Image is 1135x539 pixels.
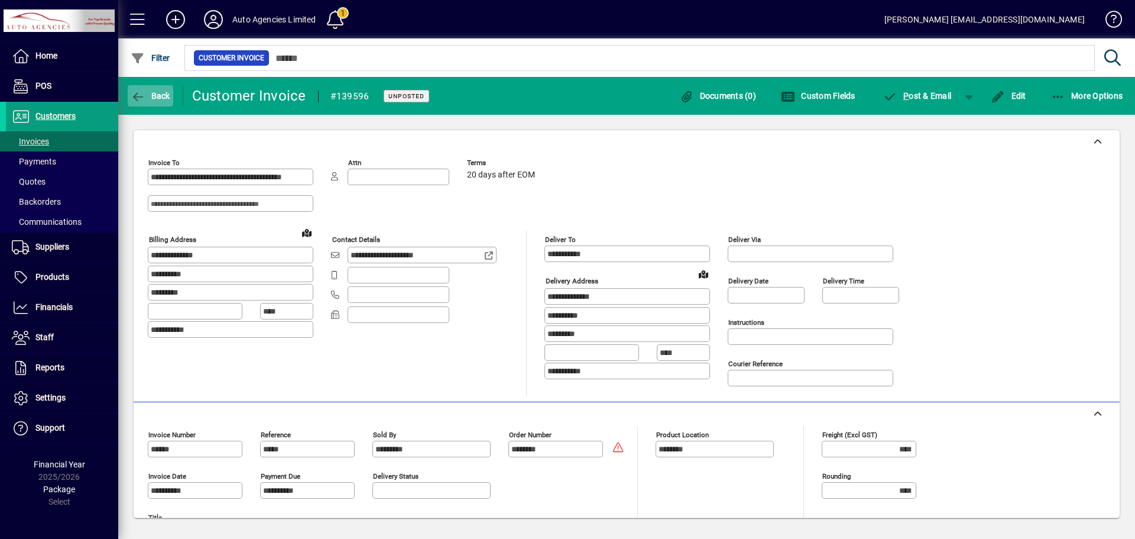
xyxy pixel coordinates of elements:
span: Communications [12,217,82,227]
div: Auto Agencies Limited [232,10,316,29]
mat-label: Invoice date [148,472,186,480]
span: Package [43,485,75,494]
span: Custom Fields [781,91,855,101]
button: Custom Fields [778,85,858,106]
span: Filter [131,53,170,63]
app-page-header-button: Back [118,85,183,106]
a: Staff [6,323,118,353]
a: Settings [6,383,118,413]
button: More Options [1048,85,1126,106]
span: Quotes [12,177,46,186]
a: Communications [6,212,118,232]
mat-label: Freight (excl GST) [822,431,877,439]
mat-label: Delivery status [373,472,419,480]
a: Support [6,414,118,443]
button: Profile [194,9,232,30]
mat-label: Reference [261,431,291,439]
a: Suppliers [6,233,118,262]
span: Unposted [388,92,424,100]
mat-label: Invoice number [148,431,196,439]
span: Customers [35,111,76,121]
mat-label: Invoice To [148,159,180,167]
a: Home [6,41,118,71]
mat-label: Product location [656,431,709,439]
div: #139596 [330,87,369,106]
mat-label: Payment due [261,472,300,480]
span: Reports [35,363,64,372]
mat-label: Deliver To [545,235,576,244]
mat-label: Attn [348,159,361,167]
mat-label: Delivery time [823,277,864,285]
span: Back [131,91,170,101]
span: Products [35,272,69,282]
span: More Options [1051,91,1123,101]
button: Filter [128,47,173,69]
a: Financials [6,293,118,322]
span: Backorders [12,197,61,206]
a: Reports [6,353,118,383]
span: Documents (0) [679,91,756,101]
mat-label: Title [148,514,162,522]
span: Edit [991,91,1026,101]
span: P [903,91,909,101]
button: Documents (0) [676,85,759,106]
a: View on map [694,264,713,283]
button: Post & Email [877,85,958,106]
span: Financials [35,302,73,312]
mat-label: Order number [509,431,552,439]
a: Products [6,263,118,292]
span: Invoices [12,137,49,146]
span: Terms [467,159,538,167]
a: Backorders [6,192,118,212]
mat-label: Rounding [822,472,851,480]
span: Settings [35,393,66,402]
a: Quotes [6,172,118,192]
a: POS [6,72,118,101]
a: Payments [6,151,118,172]
mat-label: Delivery date [728,277,768,285]
mat-label: Instructions [728,318,764,327]
button: Add [157,9,194,30]
span: Payments [12,157,56,166]
span: Suppliers [35,242,69,251]
a: Invoices [6,131,118,151]
div: Customer Invoice [192,86,306,105]
button: Back [128,85,173,106]
a: Knowledge Base [1097,2,1120,41]
span: Financial Year [34,460,85,469]
div: [PERSON_NAME] [EMAIL_ADDRESS][DOMAIN_NAME] [884,10,1085,29]
span: 20 days after EOM [467,170,535,180]
span: POS [35,81,51,91]
mat-label: Deliver via [728,235,761,244]
span: ost & Email [883,91,952,101]
mat-label: Courier Reference [728,360,783,368]
span: Staff [35,333,54,342]
span: Customer Invoice [199,52,264,64]
span: Home [35,51,57,60]
a: View on map [297,223,316,242]
mat-label: Sold by [373,431,396,439]
span: Support [35,423,65,433]
button: Edit [988,85,1029,106]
